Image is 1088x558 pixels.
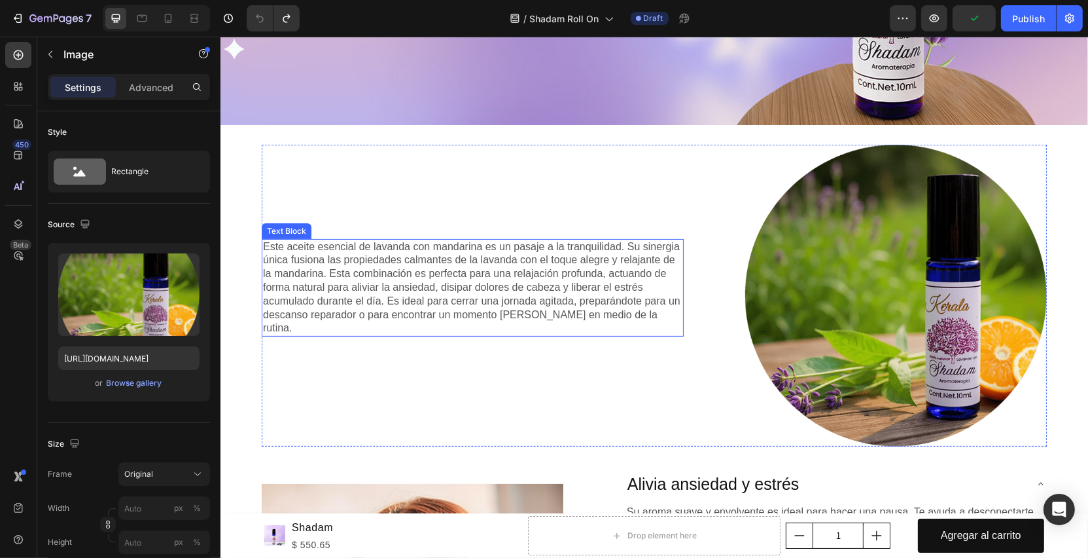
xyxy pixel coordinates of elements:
div: % [193,536,201,548]
div: Undo/Redo [247,5,300,31]
div: Text Block [44,189,88,200]
button: decrement [566,487,592,511]
button: % [171,534,186,550]
div: Source [48,216,93,234]
button: 7 [5,5,97,31]
img: preview-image [58,253,200,336]
p: 7 [86,10,92,26]
label: Frame [48,468,72,480]
div: Browse gallery [107,377,162,389]
input: https://example.com/image.jpg [58,346,200,370]
div: Drop element here [407,494,476,504]
button: Browse gallery [106,377,163,390]
div: Beta [10,240,31,250]
input: px% [118,496,210,520]
button: Original [118,462,210,486]
span: / [524,12,527,26]
button: increment [643,487,669,511]
p: Su aroma suave y envolvente es ideal para hacer una pausa. Te ayuda a desconectarte del caos y la... [406,469,824,510]
p: Alivia ansiedad y estrés [407,437,579,458]
span: Draft [644,12,663,24]
input: px% [118,530,210,554]
p: Este aceite esencial de lavanda con mandarina es un pasaje a la tranquilidad. Su sinergia única f... [43,204,462,299]
div: Size [48,436,82,453]
div: 450 [12,139,31,150]
p: Image [63,46,175,62]
iframe: Design area [220,37,1088,558]
button: px [189,500,205,516]
button: px [189,534,205,550]
input: quantity [592,487,643,511]
p: Advanced [129,81,173,94]
span: Original [124,468,153,480]
div: % [193,502,201,514]
button: Publish [1001,5,1056,31]
div: Rectangle [111,157,191,187]
div: px [174,502,183,514]
button: % [171,500,186,516]
span: or [96,375,103,391]
img: gempages_580121137493574644-e31d23dd-4be3-4bf8-9afe-f5e2f39d2145.png [525,108,826,410]
div: Open Intercom Messenger [1044,494,1075,525]
div: Style [48,126,67,138]
div: Publish [1012,12,1045,26]
div: Agregar al carrito [720,490,801,509]
span: Shadam Roll On [530,12,599,26]
label: Width [48,502,69,514]
div: px [174,536,183,548]
button: Agregar al carrito [697,482,824,517]
label: Height [48,536,72,548]
p: Settings [65,81,101,94]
